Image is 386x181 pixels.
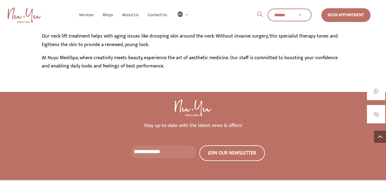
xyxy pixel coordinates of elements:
[98,13,117,17] a: Blogs
[42,32,345,53] p: Our neck lift treatment helps with aging issues like drooping skin around the neck. Without invas...
[148,12,167,17] span: Contact Us
[122,12,139,17] span: About Us
[42,54,345,70] p: At Nuyu MediSpa, where creativity meets beauty, experience the art of aesthetic medicine. Our sta...
[103,12,113,17] span: Blogs
[8,8,41,23] img: Nu Yu Medispa Home
[8,8,41,23] a: Nu Yu MediSpa
[199,145,265,161] button: JOIN OUR NEWSLETTER
[175,100,211,116] img: nuyu logo white
[143,13,171,17] a: Contact Us
[373,112,379,117] img: call-1.jpg
[19,121,367,130] p: Stay up-to-date with the latest news & offers!
[79,12,94,17] span: Services
[321,8,370,22] a: Book Appointment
